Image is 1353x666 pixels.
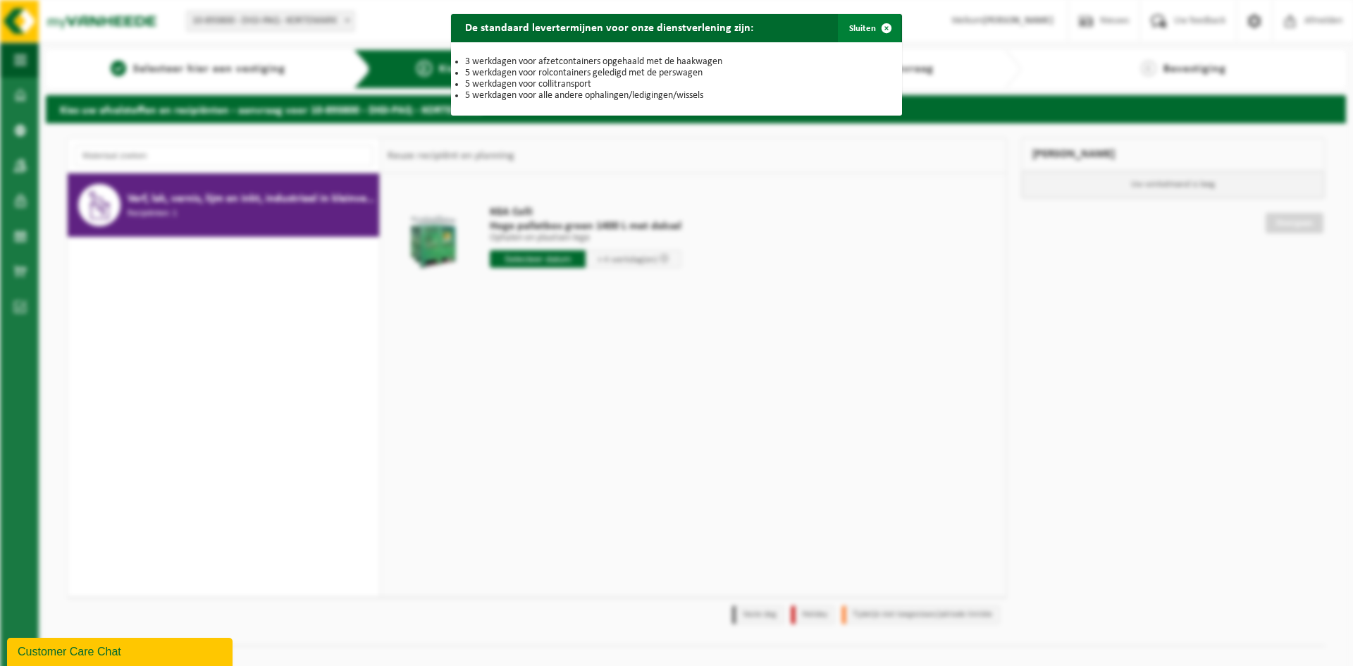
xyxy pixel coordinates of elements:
li: 3 werkdagen voor afzetcontainers opgehaald met de haakwagen [465,56,888,68]
iframe: chat widget [7,635,235,666]
li: 5 werkdagen voor alle andere ophalingen/ledigingen/wissels [465,90,888,101]
h2: De standaard levertermijnen voor onze dienstverlening zijn: [451,14,767,41]
button: Sluiten [838,14,901,42]
li: 5 werkdagen voor collitransport [465,79,888,90]
li: 5 werkdagen voor rolcontainers geledigd met de perswagen [465,68,888,79]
